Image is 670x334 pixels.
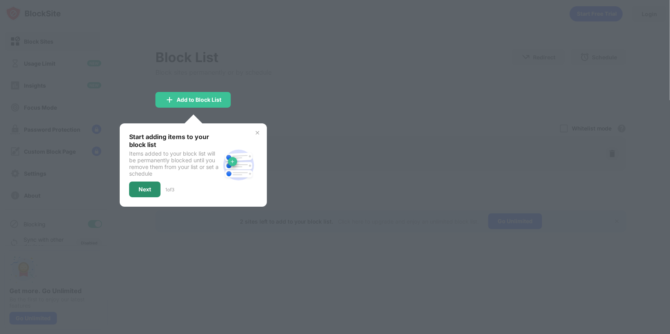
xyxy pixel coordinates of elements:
div: Add to Block List [177,97,221,103]
div: Items added to your block list will be permanently blocked until you remove them from your list o... [129,150,220,177]
img: block-site.svg [220,146,257,184]
img: x-button.svg [254,130,261,136]
div: Next [139,186,151,193]
div: 1 of 3 [165,187,174,193]
div: Start adding items to your block list [129,133,220,149]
